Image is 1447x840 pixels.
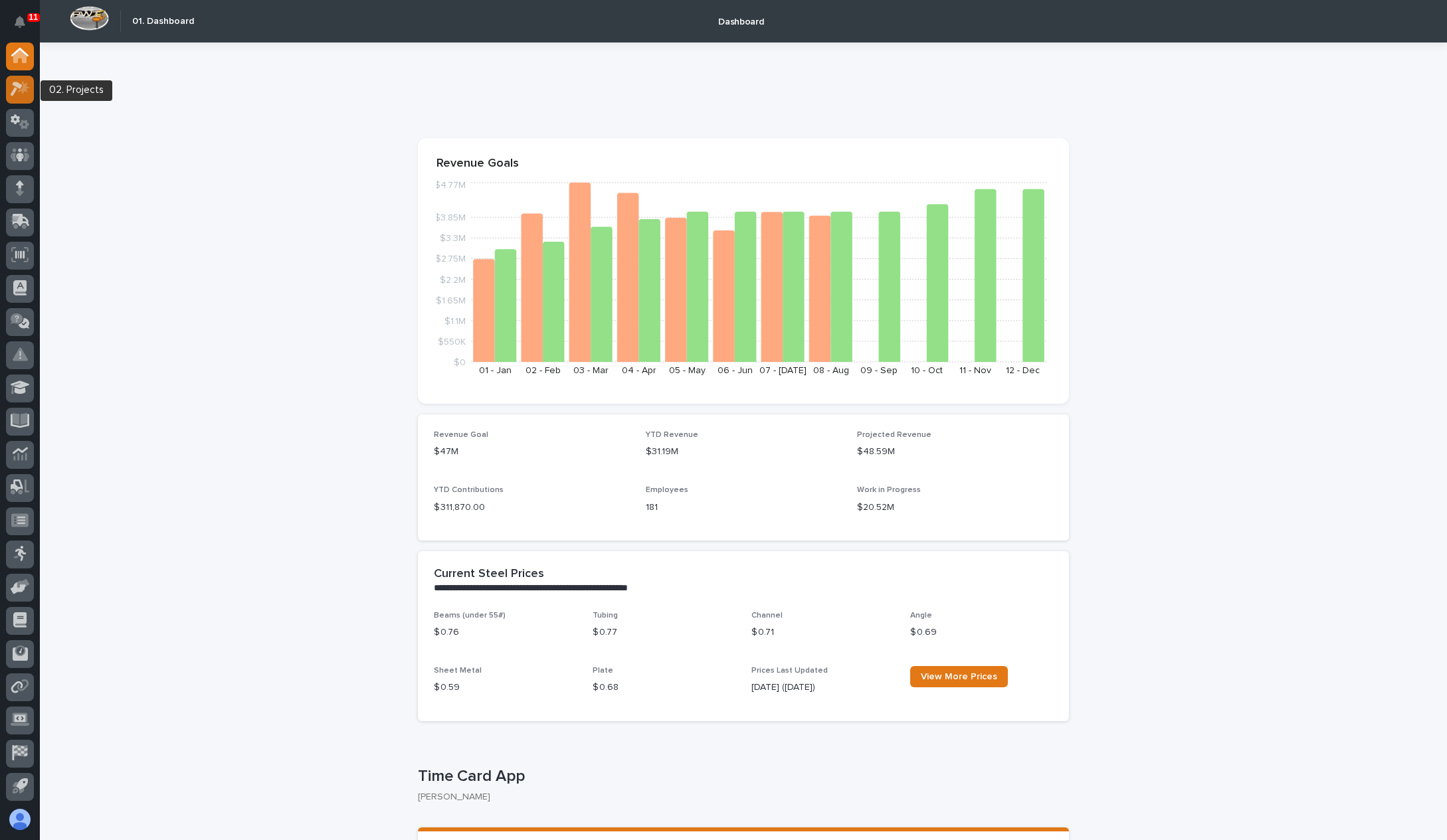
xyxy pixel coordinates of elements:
tspan: $1.65M [436,295,466,305]
span: YTD Revenue [646,431,698,439]
h2: Current Steel Prices [434,567,544,582]
p: $ 0.76 [434,626,577,639]
p: $ 311,870.00 [434,501,630,515]
tspan: $2.75M [435,254,466,264]
img: Workspace Logo [70,6,109,31]
text: 06 - Jun [718,366,753,375]
p: [DATE] ([DATE]) [751,681,894,695]
text: 10 - Oct [911,366,943,375]
button: Notifications [6,8,34,36]
span: Prices Last Updated [751,667,828,675]
text: 11 - Nov [959,366,991,375]
span: YTD Contributions [434,486,504,494]
tspan: $0 [454,358,466,367]
span: Channel [751,612,783,620]
span: Employees [646,486,688,494]
text: 05 - May [669,366,706,375]
button: users-avatar [6,805,34,833]
p: $48.59M [857,445,1053,459]
p: $47M [434,445,630,459]
text: 08 - Aug [813,366,849,375]
p: $ 0.77 [593,626,735,639]
p: 181 [646,501,842,515]
text: 04 - Apr [622,366,656,375]
tspan: $1.1M [444,316,466,325]
p: [PERSON_NAME] [418,792,1058,803]
a: View More Prices [910,666,1008,687]
span: Beams (under 55#) [434,612,506,620]
text: 09 - Sep [860,366,898,375]
p: $ 0.59 [434,681,577,695]
p: $ 0.68 [593,681,735,695]
text: 03 - Mar [573,366,609,375]
text: 01 - Jan [479,366,512,375]
span: Work in Progress [857,486,921,494]
tspan: $3.85M [434,213,466,222]
p: $20.52M [857,501,1053,515]
h2: 01. Dashboard [132,16,194,27]
tspan: $4.77M [434,181,466,190]
tspan: $2.2M [440,275,466,284]
span: Projected Revenue [857,431,931,439]
tspan: $550K [438,337,466,346]
div: Notifications11 [17,16,34,37]
p: Revenue Goals [436,157,1050,171]
span: Angle [910,612,932,620]
tspan: $3.3M [440,234,466,243]
p: $ 0.69 [910,626,1053,639]
span: View More Prices [921,672,997,681]
text: 12 - Dec [1006,366,1040,375]
span: Tubing [593,612,618,620]
p: $31.19M [646,445,842,459]
p: Time Card App [418,767,1064,786]
text: 02 - Feb [526,366,561,375]
span: Plate [593,667,613,675]
p: 11 [29,13,38,22]
text: 07 - [DATE] [759,366,807,375]
span: Revenue Goal [434,431,488,439]
p: $ 0.71 [751,626,894,639]
span: Sheet Metal [434,667,482,675]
